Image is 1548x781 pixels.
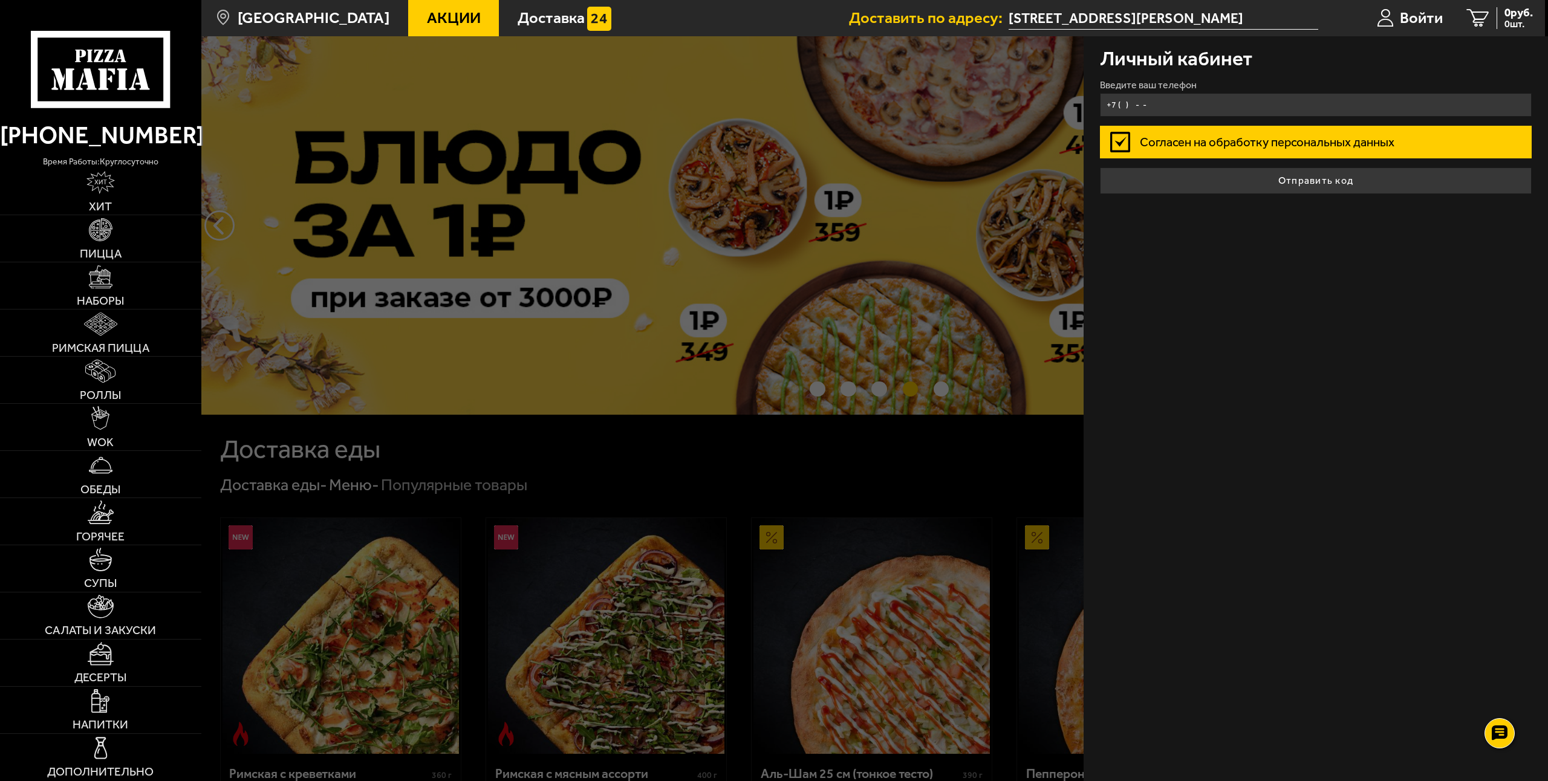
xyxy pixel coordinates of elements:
span: Войти [1400,10,1443,26]
img: 15daf4d41897b9f0e9f617042186c801.svg [587,7,611,31]
span: Роллы [80,389,121,401]
span: 0 руб. [1504,7,1533,19]
span: Римская пицца [52,342,149,354]
span: Обеды [80,484,120,495]
span: Доставка [518,10,585,26]
span: WOK [87,436,114,448]
button: Отправить код [1100,167,1532,194]
h3: Личный кабинет [1100,48,1252,68]
span: Супы [84,577,117,589]
span: Хит [89,201,112,212]
span: Напитки [73,719,128,730]
span: Горячее [76,531,125,542]
label: Согласен на обработку персональных данных [1100,126,1532,158]
input: Ваш адрес доставки [1009,7,1318,30]
span: Акции [427,10,481,26]
span: Дополнительно [47,766,154,777]
span: Наборы [77,295,124,306]
span: [GEOGRAPHIC_DATA] [238,10,389,26]
label: Введите ваш телефон [1100,80,1532,90]
span: Десерты [74,672,126,683]
span: Санкт-Петербург, улица Генерала Симоняка, 14, подъезд 1 [1009,7,1318,30]
span: Салаты и закуски [45,624,156,636]
span: 0 шт. [1504,19,1533,29]
span: Пицца [80,248,122,259]
span: Доставить по адресу: [849,10,1009,26]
